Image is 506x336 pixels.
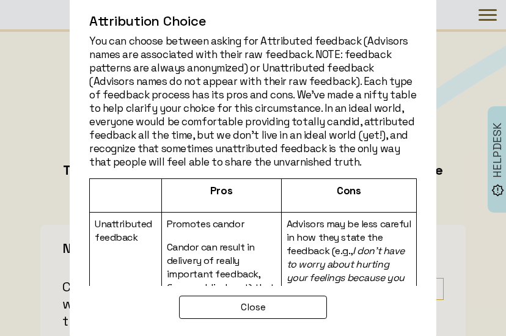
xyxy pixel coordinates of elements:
p: Advisors may be less careful in how they state the feedback (e.g., ) [287,217,411,298]
i: I don’t have to worry about hurting your feelings because you won’t know it’s me [287,244,405,298]
p: You can choose between asking for Attributed feedback (Advisors names are associated with their r... [89,34,417,169]
p: Promotes candor [167,217,276,231]
p: Unattributed feedback [95,217,156,244]
p: Pros [167,184,276,197]
p: Candor can result in delivery of really important feedback, (i.e. on a blindspot) that others hav... [167,241,276,321]
h3: Attribution Choice [89,12,417,29]
button: Close [179,296,326,319]
p: Cons [287,184,411,197]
